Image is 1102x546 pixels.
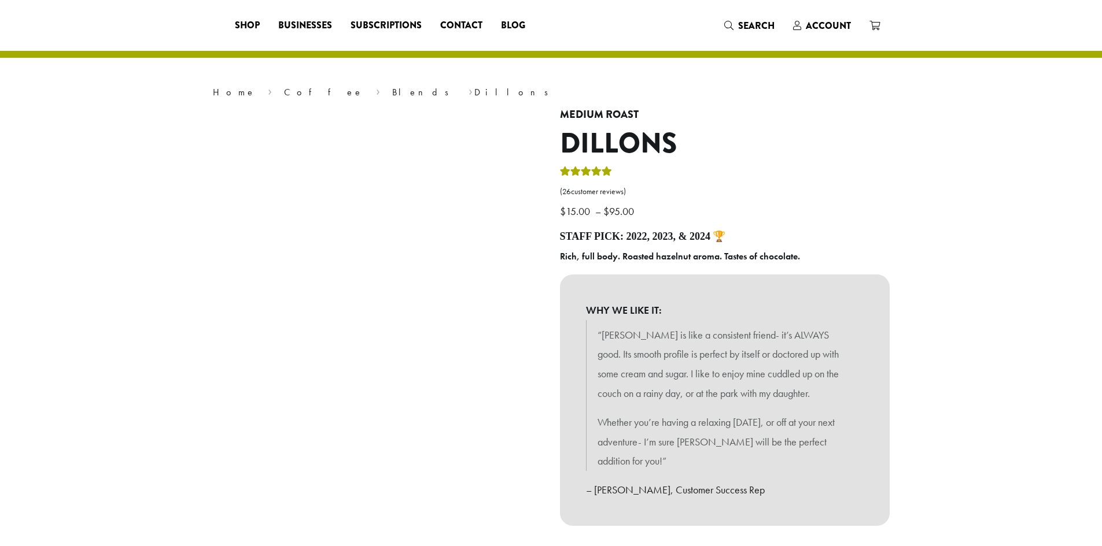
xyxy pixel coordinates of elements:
span: – [595,205,601,218]
div: Rated 5.00 out of 5 [560,165,612,182]
span: Account [806,19,851,32]
span: › [469,81,473,99]
a: Blends [392,86,456,98]
p: “[PERSON_NAME] is like a consistent friend- it’s ALWAYS good. Its smooth profile is perfect by it... [598,325,852,403]
span: › [268,81,272,99]
bdi: 95.00 [603,205,637,218]
h4: Staff Pick: 2022, 2023, & 2024 🏆 [560,231,890,243]
span: $ [560,205,566,218]
span: Search [738,19,775,32]
b: WHY WE LIKE IT: [586,300,864,320]
h4: Medium Roast [560,109,890,121]
a: Shop [226,16,269,35]
span: $ [603,205,609,218]
span: Businesses [278,18,332,33]
span: Shop [235,18,260,33]
a: Home [213,86,256,98]
span: Subscriptions [351,18,422,33]
a: Search [715,16,784,35]
span: › [376,81,380,99]
a: (26customer reviews) [560,186,890,198]
p: – [PERSON_NAME], Customer Success Rep [586,480,864,500]
h1: Dillons [560,127,890,161]
bdi: 15.00 [560,205,593,218]
b: Rich, full body. Roasted hazelnut aroma. Tastes of chocolate. [560,250,800,262]
span: Blog [501,18,525,33]
nav: Breadcrumb [213,86,890,99]
span: 26 [562,187,571,196]
p: Whether you’re having a relaxing [DATE], or off at your next adventure- I’m sure [PERSON_NAME] wi... [598,413,852,471]
a: Coffee [284,86,363,98]
span: Contact [440,18,482,33]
